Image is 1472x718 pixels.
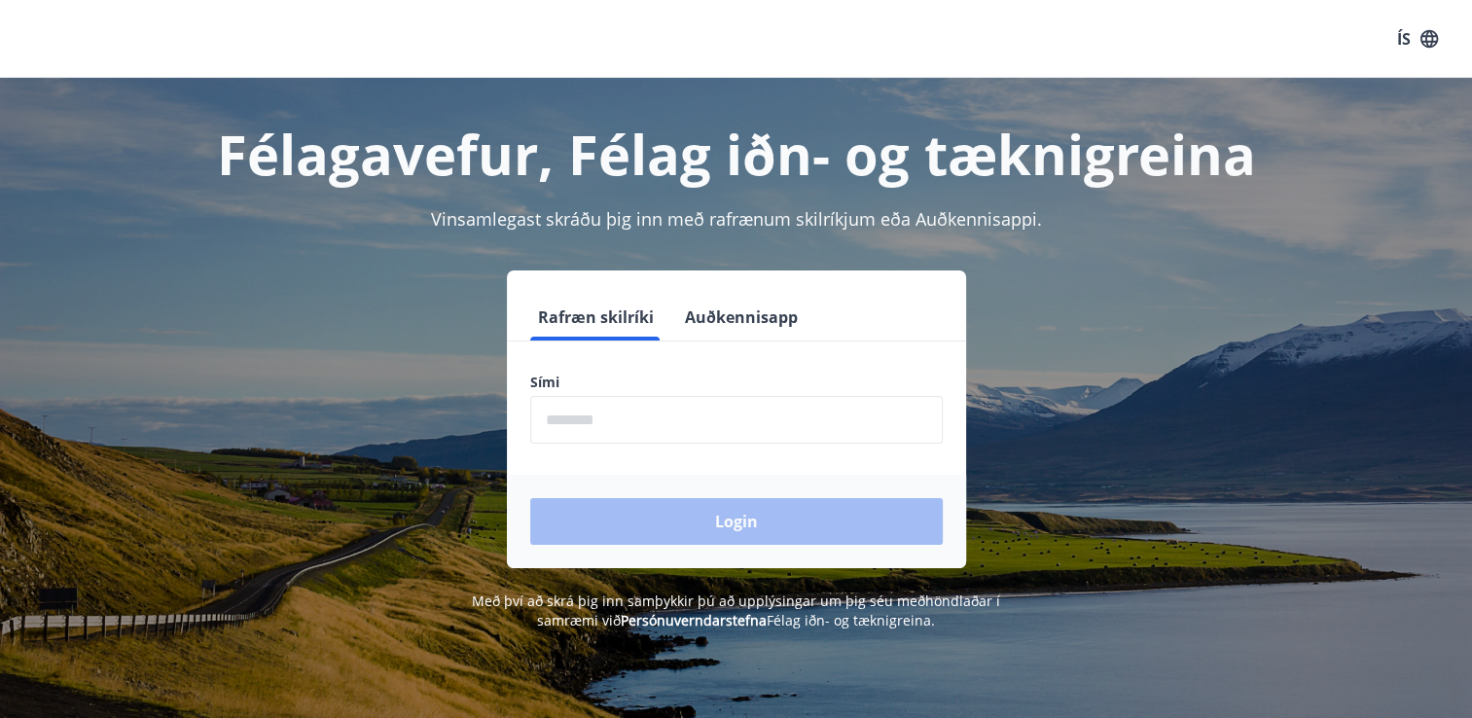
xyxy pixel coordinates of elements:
[677,294,806,341] button: Auðkennisapp
[59,117,1414,191] h1: Félagavefur, Félag iðn- og tæknigreina
[621,611,767,629] a: Persónuverndarstefna
[431,207,1042,231] span: Vinsamlegast skráðu þig inn með rafrænum skilríkjum eða Auðkennisappi.
[472,592,1000,629] span: Með því að skrá þig inn samþykkir þú að upplýsingar um þig séu meðhöndlaðar í samræmi við Félag i...
[530,294,662,341] button: Rafræn skilríki
[1386,21,1449,56] button: ÍS
[530,373,943,392] label: Sími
